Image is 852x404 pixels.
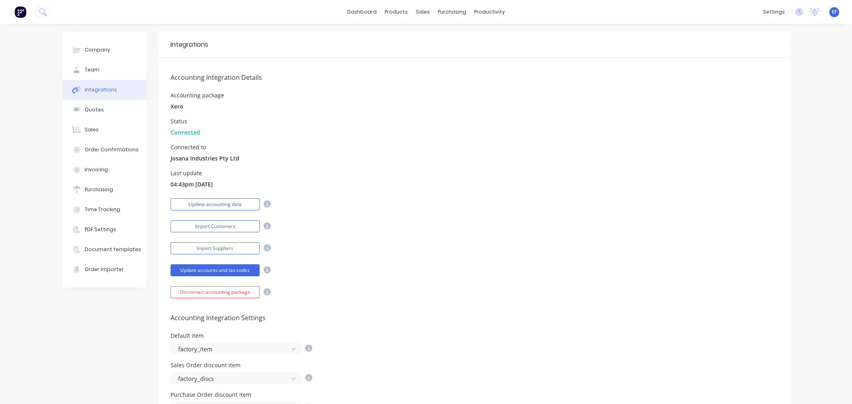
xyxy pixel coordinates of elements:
[171,128,200,137] span: Connected
[85,106,104,113] div: Quotes
[470,6,509,18] div: productivity
[85,226,116,233] div: PDF Settings
[63,180,147,200] button: Purchasing
[171,198,260,210] button: Update accounting data
[63,120,147,140] button: Sales
[85,246,141,253] div: Document templates
[171,154,239,162] span: Josana Industries Pty Ltd
[171,93,224,98] div: Accounting package
[171,264,260,276] button: Update accounts and tax codes
[171,145,239,150] div: Connected to
[171,119,200,124] div: Status
[63,60,147,80] button: Team
[171,220,260,232] button: Import Customers
[171,74,778,81] h5: Accounting Integration Details
[434,6,470,18] div: purchasing
[14,6,26,18] img: Factory
[85,206,120,213] div: Time Tracking
[63,80,147,100] button: Integrations
[63,160,147,180] button: Invoicing
[85,146,139,153] div: Order Confirmations
[85,126,99,133] div: Sales
[63,240,147,259] button: Document templates
[171,392,312,398] div: Purchase Order discount item
[171,242,260,254] button: Import Suppliers
[171,286,260,298] button: Disconnect accounting package
[63,140,147,160] button: Order Confirmations
[171,102,183,111] span: Xero
[85,186,113,193] div: Purchasing
[85,266,124,273] div: Order Importer
[171,40,208,50] div: Integrations
[171,170,213,176] div: Last update
[85,66,99,73] div: Team
[343,6,381,18] a: dashboard
[381,6,412,18] div: products
[171,180,213,188] span: 04:43pm [DATE]
[63,40,147,60] button: Company
[63,100,147,120] button: Quotes
[85,166,108,173] div: Invoicing
[412,6,434,18] div: sales
[171,362,312,368] div: Sales Order discount item
[825,377,844,396] iframe: Intercom live chat
[63,220,147,240] button: PDF Settings
[171,333,312,339] div: Default item
[85,46,110,53] div: Company
[85,86,117,93] div: Integrations
[171,314,778,322] h5: Accounting Integration Settings
[759,6,789,18] div: settings
[63,259,147,279] button: Order Importer
[832,8,837,16] span: EF
[63,200,147,220] button: Time Tracking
